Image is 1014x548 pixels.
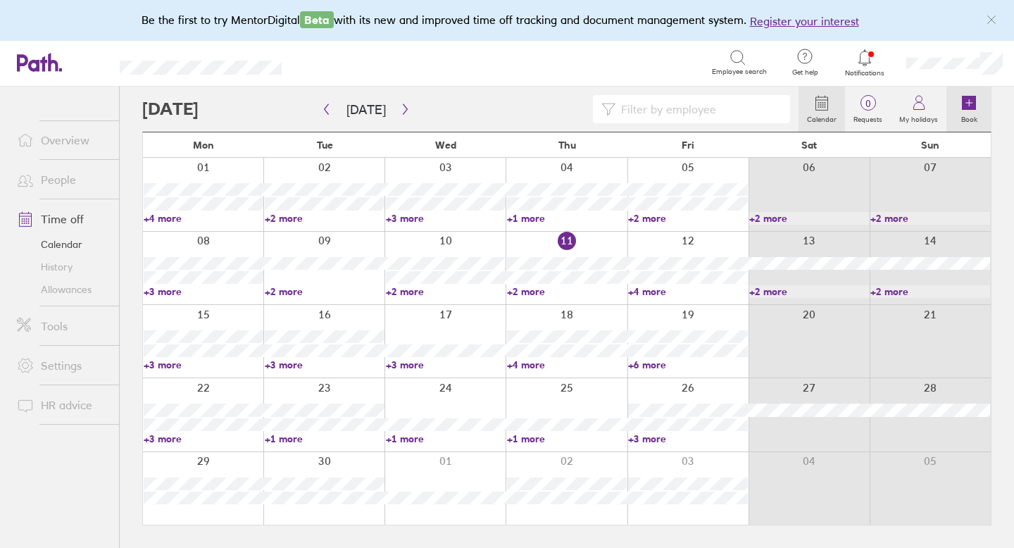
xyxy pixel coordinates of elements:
a: HR advice [6,391,119,419]
span: Fri [682,139,694,151]
div: Search [320,56,356,68]
span: Tue [317,139,333,151]
a: +3 more [144,359,263,371]
a: +2 more [870,212,990,225]
a: Settings [6,351,119,380]
a: Notifications [842,48,888,77]
span: Mon [193,139,214,151]
label: Calendar [799,111,845,124]
span: Sat [801,139,817,151]
a: +1 more [386,432,506,445]
a: +2 more [265,212,384,225]
span: Employee search [712,68,767,76]
a: +3 more [628,432,748,445]
button: Register your interest [750,13,859,30]
a: +4 more [628,285,748,298]
a: +1 more [507,212,627,225]
label: Requests [845,111,891,124]
a: People [6,166,119,194]
div: Be the first to try MentorDigital with its new and improved time off tracking and document manage... [142,11,873,30]
a: +2 more [749,285,869,298]
a: Allowances [6,278,119,301]
a: Calendar [6,233,119,256]
a: 0Requests [845,87,891,132]
a: +2 more [870,285,990,298]
label: Book [953,111,986,124]
a: +1 more [265,432,384,445]
a: +2 more [507,285,627,298]
a: +2 more [386,285,506,298]
a: +6 more [628,359,748,371]
a: +3 more [386,359,506,371]
span: 0 [845,98,891,109]
span: Wed [435,139,456,151]
a: +2 more [265,285,384,298]
button: [DATE] [335,98,397,121]
a: +2 more [749,212,869,225]
a: Tools [6,312,119,340]
a: Time off [6,205,119,233]
a: +4 more [144,212,263,225]
span: Thu [558,139,576,151]
label: My holidays [891,111,946,124]
a: +3 more [144,285,263,298]
a: History [6,256,119,278]
a: +3 more [386,212,506,225]
span: Get help [782,68,828,77]
input: Filter by employee [615,96,782,123]
a: +3 more [144,432,263,445]
span: Beta [300,11,334,28]
a: +4 more [507,359,627,371]
a: +1 more [507,432,627,445]
span: Sun [921,139,939,151]
span: Notifications [842,69,888,77]
a: Book [946,87,991,132]
a: Calendar [799,87,845,132]
a: +2 more [628,212,748,225]
a: +3 more [265,359,384,371]
a: My holidays [891,87,946,132]
a: Overview [6,126,119,154]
